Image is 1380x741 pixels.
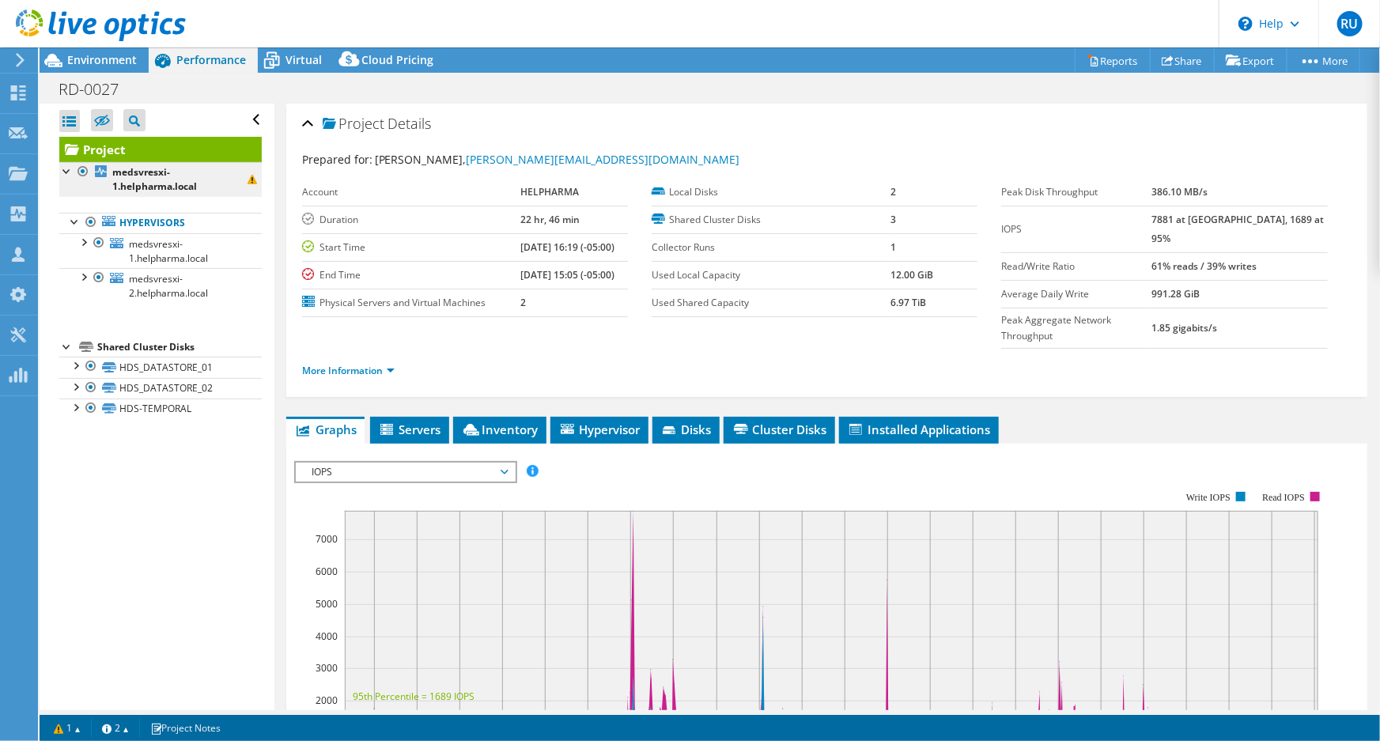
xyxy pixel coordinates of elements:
[660,422,712,437] span: Disks
[316,661,338,675] text: 3000
[467,152,740,167] a: [PERSON_NAME][EMAIL_ADDRESS][DOMAIN_NAME]
[1151,185,1208,198] b: 386.10 MB/s
[129,272,208,300] span: medsvresxi-2.helpharma.local
[890,240,896,254] b: 1
[353,690,474,703] text: 95th Percentile = 1689 IOPS
[652,267,890,283] label: Used Local Capacity
[1001,312,1151,344] label: Peak Aggregate Network Throughput
[1337,11,1363,36] span: RU
[1238,17,1253,31] svg: \n
[59,162,262,197] a: medsvresxi-1.helpharma.local
[129,237,208,265] span: medsvresxi-1.helpharma.local
[67,52,137,67] span: Environment
[652,240,890,255] label: Collector Runs
[302,240,521,255] label: Start Time
[112,165,197,193] b: medsvresxi-1.helpharma.local
[302,295,521,311] label: Physical Servers and Virtual Machines
[520,240,614,254] b: [DATE] 16:19 (-05:00)
[520,268,614,282] b: [DATE] 15:05 (-05:00)
[890,268,933,282] b: 12.00 GiB
[558,422,641,437] span: Hypervisor
[294,422,357,437] span: Graphs
[285,52,322,67] span: Virtual
[652,184,890,200] label: Local Disks
[847,422,991,437] span: Installed Applications
[1262,492,1305,503] text: Read IOPS
[1150,48,1215,73] a: Share
[1075,48,1151,73] a: Reports
[890,213,896,226] b: 3
[1001,184,1151,200] label: Peak Disk Throughput
[302,184,521,200] label: Account
[461,422,539,437] span: Inventory
[361,52,433,67] span: Cloud Pricing
[176,52,246,67] span: Performance
[520,296,526,309] b: 2
[1287,48,1360,73] a: More
[316,694,338,707] text: 2000
[1001,221,1151,237] label: IOPS
[302,364,395,377] a: More Information
[43,718,92,738] a: 1
[59,357,262,377] a: HDS_DATASTORE_01
[302,212,521,228] label: Duration
[378,422,441,437] span: Servers
[91,718,140,738] a: 2
[890,296,926,309] b: 6.97 TiB
[652,295,890,311] label: Used Shared Capacity
[1001,286,1151,302] label: Average Daily Write
[1151,259,1257,273] b: 61% reads / 39% writes
[59,268,262,303] a: medsvresxi-2.helpharma.local
[652,212,890,228] label: Shared Cluster Disks
[59,233,262,268] a: medsvresxi-1.helpharma.local
[323,116,384,132] span: Project
[97,338,262,357] div: Shared Cluster Disks
[302,267,521,283] label: End Time
[732,422,827,437] span: Cluster Disks
[59,137,262,162] a: Project
[1186,492,1231,503] text: Write IOPS
[388,114,432,133] span: Details
[316,629,338,643] text: 4000
[1001,259,1151,274] label: Read/Write Ratio
[316,565,338,578] text: 6000
[51,81,143,98] h1: RD-0027
[520,213,580,226] b: 22 hr, 46 min
[890,185,896,198] b: 2
[375,152,740,167] span: [PERSON_NAME],
[59,378,262,399] a: HDS_DATASTORE_02
[1151,213,1324,245] b: 7881 at [GEOGRAPHIC_DATA], 1689 at 95%
[1151,287,1200,301] b: 991.28 GiB
[59,399,262,419] a: HDS-TEMPORAL
[316,532,338,546] text: 7000
[316,597,338,611] text: 5000
[520,185,579,198] b: HELPHARMA
[302,152,372,167] label: Prepared for:
[1151,321,1217,335] b: 1.85 gigabits/s
[304,463,507,482] span: IOPS
[1214,48,1287,73] a: Export
[59,213,262,233] a: Hypervisors
[139,718,232,738] a: Project Notes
